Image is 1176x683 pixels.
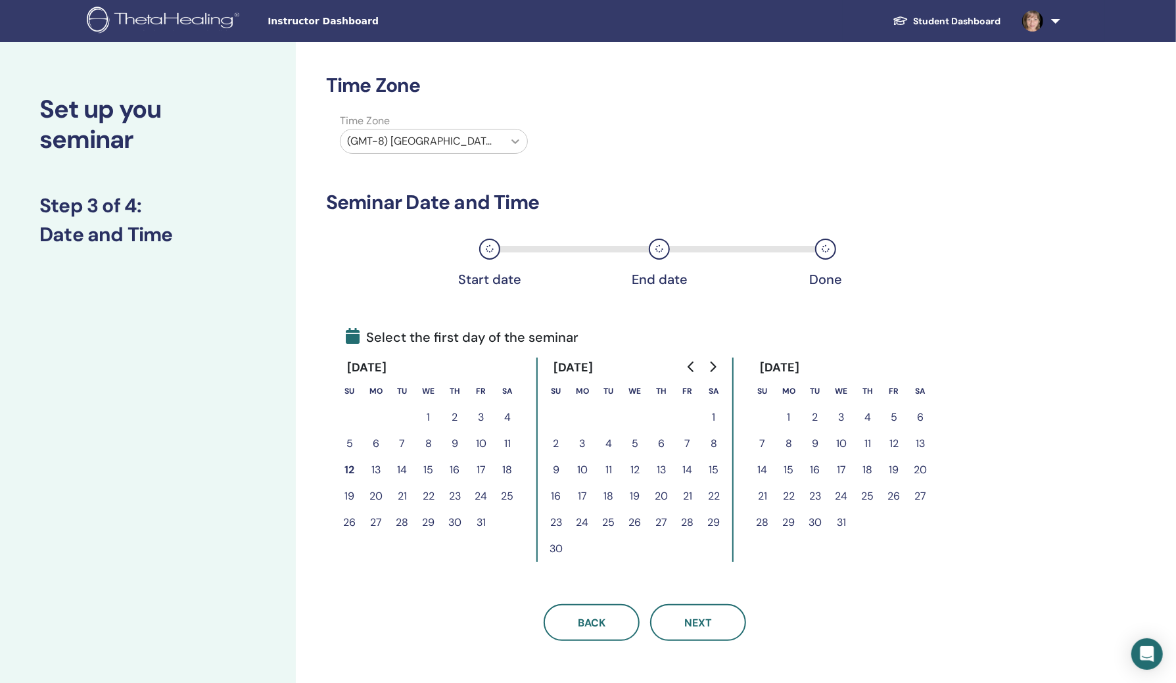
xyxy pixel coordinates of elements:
[389,431,415,457] button: 7
[802,404,828,431] button: 2
[543,536,569,562] button: 30
[828,483,855,509] button: 24
[332,113,536,129] label: Time Zone
[389,457,415,483] button: 14
[793,271,858,287] div: Done
[468,404,494,431] button: 3
[596,378,622,404] th: Tuesday
[442,509,468,536] button: 30
[543,378,569,404] th: Sunday
[776,509,802,536] button: 29
[881,404,907,431] button: 5
[415,457,442,483] button: 15
[749,358,811,378] div: [DATE]
[569,457,596,483] button: 10
[907,404,933,431] button: 6
[701,378,727,404] th: Saturday
[776,431,802,457] button: 8
[1022,11,1043,32] img: default.jpg
[442,431,468,457] button: 9
[543,431,569,457] button: 2
[701,509,727,536] button: 29
[363,457,389,483] button: 13
[749,431,776,457] button: 7
[881,378,907,404] th: Friday
[415,431,442,457] button: 8
[39,95,256,154] h2: Set up you seminar
[569,509,596,536] button: 24
[457,271,523,287] div: Start date
[596,457,622,483] button: 11
[622,457,648,483] button: 12
[596,509,622,536] button: 25
[882,9,1012,34] a: Student Dashboard
[442,404,468,431] button: 2
[363,378,389,404] th: Monday
[648,509,674,536] button: 27
[893,15,908,26] img: graduation-cap-white.svg
[828,378,855,404] th: Wednesday
[907,378,933,404] th: Saturday
[648,457,674,483] button: 13
[681,354,702,380] button: Go to previous month
[337,358,398,378] div: [DATE]
[674,457,701,483] button: 14
[648,483,674,509] button: 20
[749,483,776,509] button: 21
[776,378,802,404] th: Monday
[543,509,569,536] button: 23
[701,483,727,509] button: 22
[702,354,723,380] button: Go to next month
[326,74,964,97] h3: Time Zone
[907,457,933,483] button: 20
[337,378,363,404] th: Sunday
[442,378,468,404] th: Thursday
[389,483,415,509] button: 21
[494,457,521,483] button: 18
[828,431,855,457] button: 10
[674,431,701,457] button: 7
[363,431,389,457] button: 6
[802,483,828,509] button: 23
[596,483,622,509] button: 18
[337,457,363,483] button: 12
[907,431,933,457] button: 13
[648,378,674,404] th: Thursday
[543,457,569,483] button: 9
[749,457,776,483] button: 14
[648,431,674,457] button: 6
[881,431,907,457] button: 12
[749,509,776,536] button: 28
[802,378,828,404] th: Tuesday
[855,404,881,431] button: 4
[674,378,701,404] th: Friday
[881,457,907,483] button: 19
[494,431,521,457] button: 11
[855,483,881,509] button: 25
[650,604,746,641] button: Next
[578,616,605,630] span: Back
[337,509,363,536] button: 26
[468,378,494,404] th: Friday
[881,483,907,509] button: 26
[326,191,964,214] h3: Seminar Date and Time
[494,483,521,509] button: 25
[468,483,494,509] button: 24
[415,483,442,509] button: 22
[468,457,494,483] button: 17
[415,509,442,536] button: 29
[337,431,363,457] button: 5
[776,483,802,509] button: 22
[674,509,701,536] button: 28
[544,604,640,641] button: Back
[363,483,389,509] button: 20
[701,404,727,431] button: 1
[907,483,933,509] button: 27
[337,483,363,509] button: 19
[855,457,881,483] button: 18
[802,509,828,536] button: 30
[39,194,256,218] h3: Step 3 of 4 :
[543,358,604,378] div: [DATE]
[855,431,881,457] button: 11
[828,404,855,431] button: 3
